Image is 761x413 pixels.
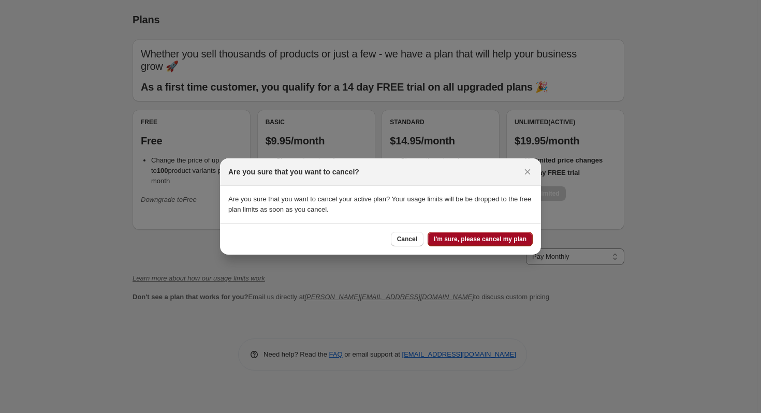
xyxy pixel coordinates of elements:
[428,232,533,246] button: I'm sure, please cancel my plan
[391,232,423,246] button: Cancel
[397,235,417,243] span: Cancel
[228,167,359,177] h2: Are you sure that you want to cancel?
[434,235,526,243] span: I'm sure, please cancel my plan
[228,194,533,215] p: Are you sure that you want to cancel your active plan? Your usage limits will be be dropped to th...
[520,165,535,179] button: Close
